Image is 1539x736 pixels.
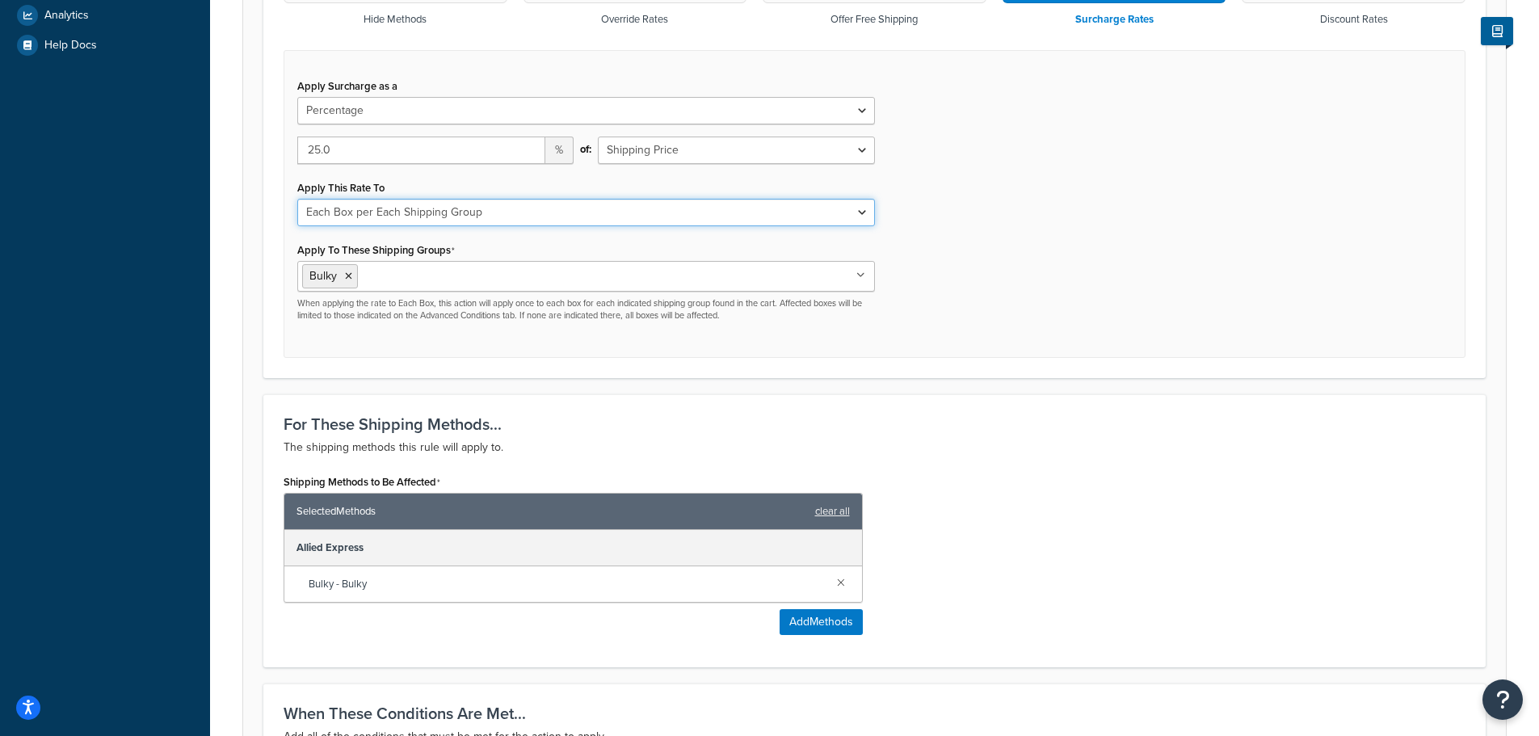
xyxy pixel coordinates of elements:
[309,573,824,595] span: Bulky - Bulky
[364,14,427,25] h3: Hide Methods
[297,297,875,322] p: When applying the rate to Each Box, this action will apply once to each box for each indicated sh...
[12,31,198,60] a: Help Docs
[44,39,97,53] span: Help Docs
[284,438,1465,457] p: The shipping methods this rule will apply to.
[284,476,440,489] label: Shipping Methods to Be Affected
[830,14,918,25] h3: Offer Free Shipping
[309,267,337,284] span: Bulky
[284,530,862,566] div: Allied Express
[297,182,385,194] label: Apply This Rate To
[1482,679,1523,720] button: Open Resource Center
[297,244,455,257] label: Apply To These Shipping Groups
[12,1,198,30] a: Analytics
[601,14,668,25] h3: Override Rates
[1320,14,1388,25] h3: Discount Rates
[815,500,850,523] a: clear all
[284,415,1465,433] h3: For These Shipping Methods...
[780,609,863,635] button: AddMethods
[44,9,89,23] span: Analytics
[1481,17,1513,45] button: Show Help Docs
[1075,14,1154,25] h3: Surcharge Rates
[297,80,397,92] label: Apply Surcharge as a
[545,137,574,164] span: %
[296,500,807,523] span: Selected Methods
[580,138,591,161] span: of:
[284,704,1465,722] h3: When These Conditions Are Met...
